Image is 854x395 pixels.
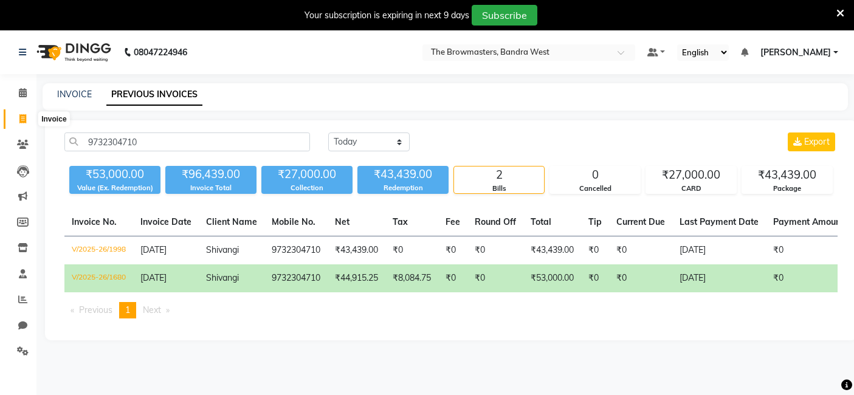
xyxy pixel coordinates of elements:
span: Fee [446,216,460,227]
span: Next [143,304,161,315]
span: Invoice No. [72,216,117,227]
div: Value (Ex. Redemption) [69,183,160,193]
input: Search by Name/Mobile/Email/Invoice No [64,132,310,151]
div: ₹27,000.00 [646,167,736,184]
td: ₹44,915.25 [328,264,385,292]
div: CARD [646,184,736,194]
div: ₹53,000.00 [69,166,160,183]
span: Payment Amount [773,216,852,227]
b: 08047224946 [134,35,187,69]
span: Net [335,216,350,227]
td: [DATE] [672,236,766,265]
span: Shivangi [206,244,239,255]
div: ₹96,439.00 [165,166,257,183]
td: ₹0 [609,236,672,265]
td: ₹53,000.00 [523,264,581,292]
div: Invoice Total [165,183,257,193]
td: ₹43,439.00 [328,236,385,265]
a: INVOICE [57,89,92,100]
div: ₹43,439.00 [742,167,832,184]
span: Current Due [616,216,665,227]
span: Previous [79,304,112,315]
div: Your subscription is expiring in next 9 days [305,9,469,22]
td: ₹43,439.00 [523,236,581,265]
span: [DATE] [140,272,167,283]
span: Tax [393,216,408,227]
span: Last Payment Date [680,216,759,227]
span: 1 [125,304,130,315]
span: Tip [588,216,602,227]
td: ₹0 [609,264,672,292]
button: Subscribe [472,5,537,26]
a: PREVIOUS INVOICES [106,84,202,106]
button: Export [788,132,835,151]
div: 0 [550,167,640,184]
div: 2 [454,167,544,184]
div: Bills [454,184,544,194]
td: V/2025-26/1998 [64,236,133,265]
td: [DATE] [672,264,766,292]
div: Redemption [357,183,449,193]
td: ₹0 [438,236,467,265]
td: V/2025-26/1680 [64,264,133,292]
nav: Pagination [64,302,838,318]
span: Total [531,216,551,227]
td: ₹0 [467,236,523,265]
span: Invoice Date [140,216,191,227]
div: Collection [261,183,353,193]
span: [DATE] [140,244,167,255]
td: 9732304710 [264,236,328,265]
td: ₹0 [581,236,609,265]
td: ₹8,084.75 [385,264,438,292]
div: Invoice [38,112,69,126]
div: ₹27,000.00 [261,166,353,183]
td: ₹0 [467,264,523,292]
span: Shivangi [206,272,239,283]
div: ₹43,439.00 [357,166,449,183]
div: Cancelled [550,184,640,194]
span: Round Off [475,216,516,227]
span: Export [804,136,830,147]
span: Mobile No. [272,216,315,227]
td: ₹0 [385,236,438,265]
div: Package [742,184,832,194]
td: 9732304710 [264,264,328,292]
span: [PERSON_NAME] [760,46,831,59]
img: logo [31,35,114,69]
td: ₹0 [438,264,467,292]
td: ₹0 [581,264,609,292]
span: Client Name [206,216,257,227]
